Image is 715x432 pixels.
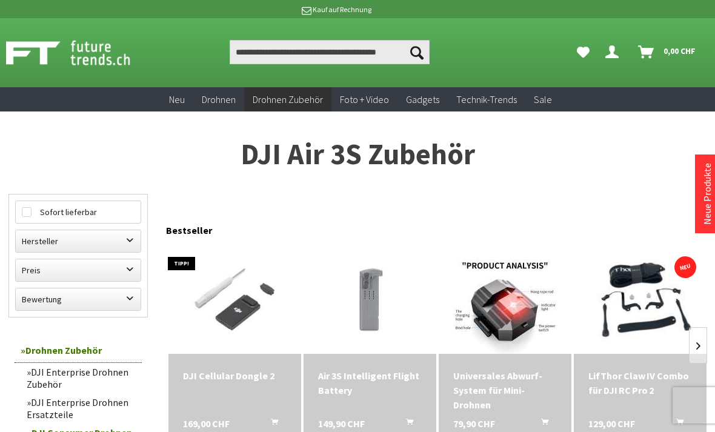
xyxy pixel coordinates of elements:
[331,87,397,112] a: Foto + Video
[391,416,421,432] button: In den Warenkorb
[304,255,436,344] img: Air 3S Intelligent Flight Battery
[253,93,323,105] span: Drohnen Zubehör
[406,93,439,105] span: Gadgets
[600,40,628,64] a: Dein Konto
[527,416,556,432] button: In den Warenkorb
[663,41,696,61] span: 0,00 CHF
[16,201,141,223] label: Sofort lieferbar
[166,212,707,242] div: Bestseller
[404,40,430,64] button: Suchen
[15,338,142,363] a: Drohnen Zubehör
[168,255,301,344] img: DJI Cellular Dongle 2
[448,87,525,112] a: Technik-Trends
[318,368,422,397] div: Air 3S Intelligent Flight Battery
[8,139,707,170] h1: DJI Air 3S Zubehör
[574,245,707,353] img: LifThor Claw IV Combo für DJI RC Pro 2
[21,393,142,424] a: DJI Enterprise Drohnen Ersatzteile
[202,93,236,105] span: Drohnen
[525,87,560,112] a: Sale
[534,93,552,105] span: Sale
[6,38,157,68] img: Shop Futuretrends - zur Startseite wechseln
[453,416,495,431] span: 79,90 CHF
[453,368,557,412] a: Universales Abwurf-System für Mini-Drohnen 79,90 CHF In den Warenkorb
[397,87,448,112] a: Gadgets
[16,230,141,252] label: Hersteller
[453,368,557,412] div: Universales Abwurf-System für Mini-Drohnen
[701,163,713,225] a: Neue Produkte
[244,87,331,112] a: Drohnen Zubehör
[633,40,702,64] a: Warenkorb
[256,416,285,432] button: In den Warenkorb
[169,93,185,105] span: Neu
[193,87,244,112] a: Drohnen
[453,245,557,354] img: Universales Abwurf-System für Mini-Drohnen
[456,93,517,105] span: Technik-Trends
[161,87,193,112] a: Neu
[16,259,141,281] label: Preis
[318,416,365,431] span: 149,90 CHF
[662,416,691,432] button: In den Warenkorb
[588,416,635,431] span: 129,00 CHF
[183,368,287,383] div: DJI Cellular Dongle 2
[21,363,142,393] a: DJI Enterprise Drohnen Zubehör
[16,288,141,310] label: Bewertung
[340,93,389,105] span: Foto + Video
[183,368,287,383] a: DJI Cellular Dongle 2 169,00 CHF In den Warenkorb
[588,368,692,397] div: LifThor Claw IV Combo für DJI RC Pro 2
[318,368,422,397] a: Air 3S Intelligent Flight Battery 149,90 CHF In den Warenkorb
[230,40,430,64] input: Produkt, Marke, Kategorie, EAN, Artikelnummer…
[183,416,230,431] span: 169,00 CHF
[588,368,692,397] a: LifThor Claw IV Combo für DJI RC Pro 2 129,00 CHF In den Warenkorb
[571,40,596,64] a: Meine Favoriten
